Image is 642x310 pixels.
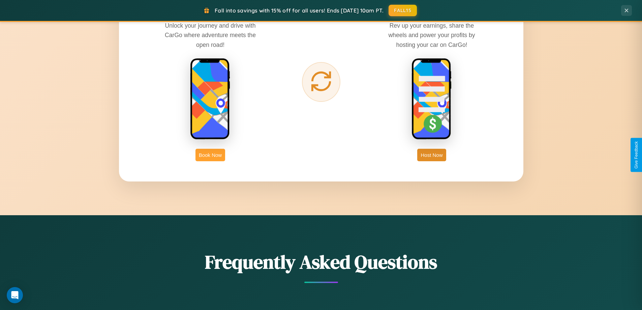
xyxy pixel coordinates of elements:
button: Book Now [195,149,225,161]
img: rent phone [190,58,231,140]
button: FALL15 [389,5,417,16]
p: Unlock your journey and drive with CarGo where adventure meets the open road! [160,21,261,49]
div: Give Feedback [634,141,639,169]
img: host phone [411,58,452,140]
h2: Frequently Asked Questions [119,249,523,275]
button: Host Now [417,149,446,161]
div: Open Intercom Messenger [7,287,23,303]
span: Fall into savings with 15% off for all users! Ends [DATE] 10am PT. [215,7,384,14]
p: Rev up your earnings, share the wheels and power your profits by hosting your car on CarGo! [381,21,482,49]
